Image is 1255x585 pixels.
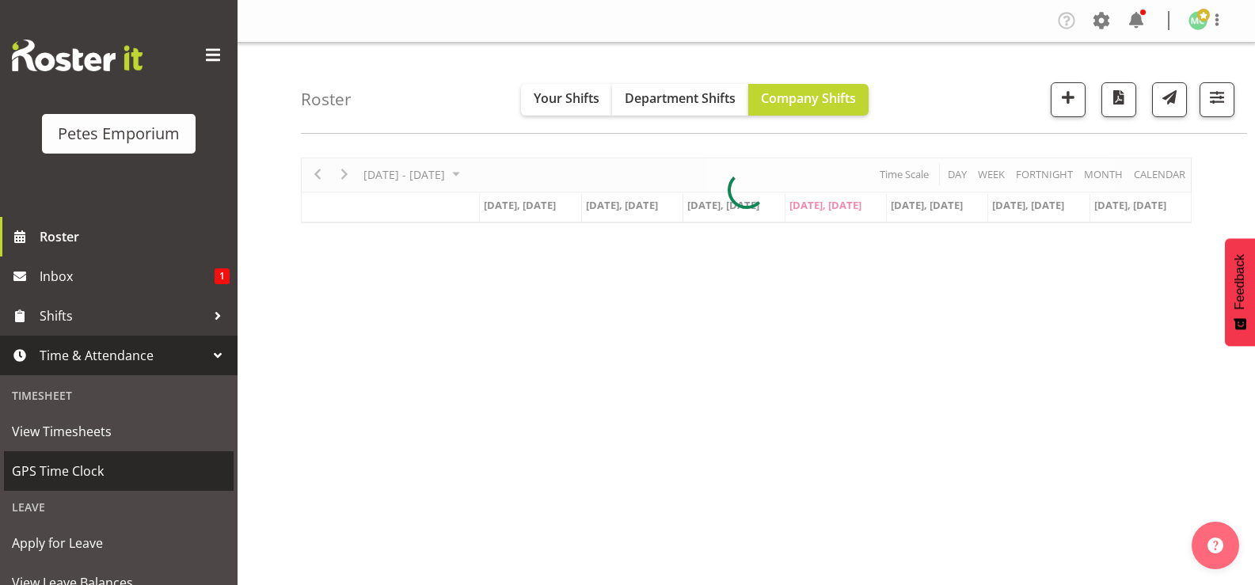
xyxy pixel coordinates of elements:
[4,451,234,491] a: GPS Time Clock
[748,84,869,116] button: Company Shifts
[12,40,143,71] img: Rosterit website logo
[1152,82,1187,117] button: Send a list of all shifts for the selected filtered period to all rostered employees.
[1051,82,1086,117] button: Add a new shift
[761,89,856,107] span: Company Shifts
[4,491,234,523] div: Leave
[612,84,748,116] button: Department Shifts
[12,420,226,443] span: View Timesheets
[301,90,352,108] h4: Roster
[40,264,215,288] span: Inbox
[58,122,180,146] div: Petes Emporium
[40,304,206,328] span: Shifts
[1207,538,1223,553] img: help-xxl-2.png
[215,268,230,284] span: 1
[1233,254,1247,310] span: Feedback
[1188,11,1207,30] img: melissa-cowen2635.jpg
[1101,82,1136,117] button: Download a PDF of the roster according to the set date range.
[40,344,206,367] span: Time & Attendance
[521,84,612,116] button: Your Shifts
[4,379,234,412] div: Timesheet
[12,531,226,555] span: Apply for Leave
[12,459,226,483] span: GPS Time Clock
[1225,238,1255,346] button: Feedback - Show survey
[1200,82,1234,117] button: Filter Shifts
[40,225,230,249] span: Roster
[4,523,234,563] a: Apply for Leave
[534,89,599,107] span: Your Shifts
[4,412,234,451] a: View Timesheets
[625,89,736,107] span: Department Shifts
